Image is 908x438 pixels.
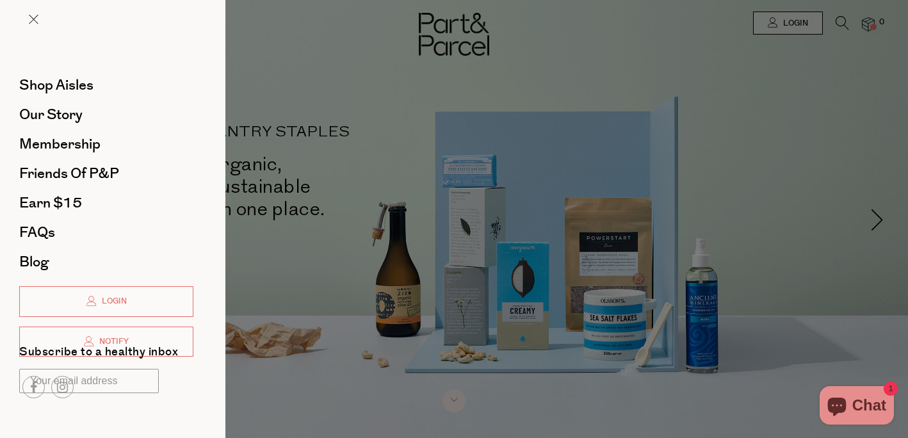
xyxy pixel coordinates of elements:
span: FAQs [19,222,55,243]
span: Earn $15 [19,193,82,213]
span: Our Story [19,104,83,125]
a: Blog [19,255,193,269]
a: Notify [19,327,193,357]
span: Login [99,296,127,307]
span: Membership [19,134,101,154]
a: Membership [19,137,193,151]
a: Login [19,286,193,317]
a: Earn $15 [19,196,193,210]
a: FAQs [19,225,193,239]
span: Notify [96,336,129,347]
a: Friends of P&P [19,166,193,181]
span: Shop Aisles [19,75,93,95]
inbox-online-store-chat: Shopify online store chat [816,386,898,428]
a: Shop Aisles [19,78,193,92]
span: Friends of P&P [19,163,119,184]
input: Your email address [19,369,159,393]
a: Our Story [19,108,193,122]
span: Blog [19,252,49,272]
label: Subscribe to a healthy inbox [19,346,178,362]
